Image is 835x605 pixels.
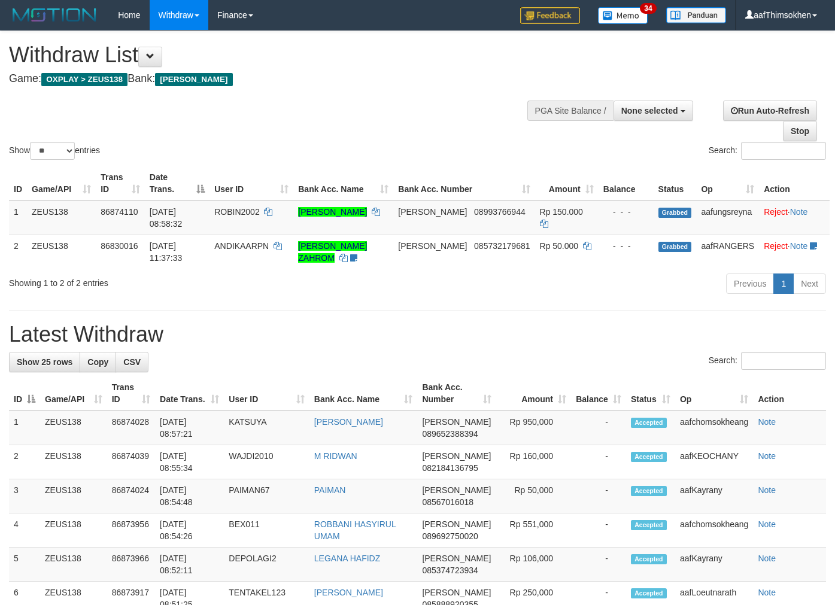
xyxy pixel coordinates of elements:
span: Rp 50.000 [540,241,579,251]
span: 34 [640,3,656,14]
th: Date Trans.: activate to sort column ascending [155,376,224,411]
a: PAIMAN [314,485,346,495]
span: [PERSON_NAME] [422,451,491,461]
span: [PERSON_NAME] [398,241,467,251]
td: 4 [9,513,40,548]
span: Copy [87,357,108,367]
span: Copy 085374723934 to clipboard [422,566,478,575]
td: 1 [9,200,27,235]
h4: Game: Bank: [9,73,545,85]
th: Trans ID: activate to sort column ascending [96,166,145,200]
img: MOTION_logo.png [9,6,100,24]
td: aafchomsokheang [675,513,753,548]
span: [PERSON_NAME] [422,485,491,495]
span: None selected [621,106,678,115]
img: Button%20Memo.svg [598,7,648,24]
td: BEX011 [224,513,309,548]
a: ROBBANI HASYIRUL UMAM [314,519,396,541]
td: 5 [9,548,40,582]
span: Grabbed [658,208,692,218]
td: ZEUS138 [40,479,107,513]
span: Accepted [631,520,667,530]
a: Copy [80,352,116,372]
td: [DATE] 08:57:21 [155,411,224,445]
th: User ID: activate to sort column ascending [209,166,293,200]
span: [PERSON_NAME] [422,554,491,563]
span: Copy 08993766944 to clipboard [474,207,526,217]
td: ZEUS138 [40,513,107,548]
th: Bank Acc. Number: activate to sort column ascending [417,376,496,411]
span: ANDIKAARPN [214,241,269,251]
a: Previous [726,273,774,294]
td: aafchomsokheang [675,411,753,445]
a: Run Auto-Refresh [723,101,817,121]
span: Accepted [631,452,667,462]
a: Note [758,519,776,529]
td: Rp 106,000 [496,548,572,582]
div: PGA Site Balance / [527,101,614,121]
span: 86830016 [101,241,138,251]
td: aafRANGERS [696,235,759,269]
a: [PERSON_NAME] [298,207,367,217]
td: · [759,200,830,235]
td: - [571,411,626,445]
td: 2 [9,445,40,479]
span: 86874110 [101,207,138,217]
td: [DATE] 08:54:26 [155,513,224,548]
span: OXPLAY > ZEUS138 [41,73,127,86]
th: Trans ID: activate to sort column ascending [107,376,155,411]
span: Copy 085732179681 to clipboard [474,241,530,251]
a: [PERSON_NAME] ZAHROM [298,241,367,263]
td: 86873956 [107,513,155,548]
input: Search: [741,142,826,160]
td: ZEUS138 [40,548,107,582]
td: - [571,479,626,513]
span: Copy 089652388394 to clipboard [422,429,478,439]
td: 3 [9,479,40,513]
a: [PERSON_NAME] [314,417,383,427]
span: [PERSON_NAME] [422,519,491,529]
td: ZEUS138 [27,235,96,269]
span: [DATE] 11:37:33 [150,241,183,263]
th: Amount: activate to sort column ascending [535,166,599,200]
a: Note [758,417,776,427]
th: Balance: activate to sort column ascending [571,376,626,411]
div: Showing 1 to 2 of 2 entries [9,272,339,289]
span: Show 25 rows [17,357,72,367]
td: · [759,235,830,269]
div: - - - [603,206,649,218]
a: Reject [764,241,788,251]
span: [PERSON_NAME] [398,207,467,217]
span: CSV [123,357,141,367]
td: - [571,513,626,548]
select: Showentries [30,142,75,160]
th: Status: activate to sort column ascending [626,376,675,411]
td: 86873966 [107,548,155,582]
th: Game/API: activate to sort column ascending [27,166,96,200]
a: Next [793,273,826,294]
th: Game/API: activate to sort column ascending [40,376,107,411]
td: PAIMAN67 [224,479,309,513]
td: Rp 160,000 [496,445,572,479]
span: Accepted [631,554,667,564]
label: Show entries [9,142,100,160]
td: Rp 950,000 [496,411,572,445]
th: Status [654,166,697,200]
td: 86874028 [107,411,155,445]
a: [PERSON_NAME] [314,588,383,597]
span: [PERSON_NAME] [155,73,232,86]
a: CSV [116,352,148,372]
th: User ID: activate to sort column ascending [224,376,309,411]
td: [DATE] 08:54:48 [155,479,224,513]
th: ID [9,166,27,200]
span: Accepted [631,486,667,496]
span: Copy 082184136795 to clipboard [422,463,478,473]
a: LEGANA HAFIDZ [314,554,380,563]
span: ROBIN2002 [214,207,259,217]
span: Accepted [631,418,667,428]
h1: Latest Withdraw [9,323,826,346]
a: Note [758,588,776,597]
span: [PERSON_NAME] [422,417,491,427]
span: Grabbed [658,242,692,252]
td: ZEUS138 [27,200,96,235]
